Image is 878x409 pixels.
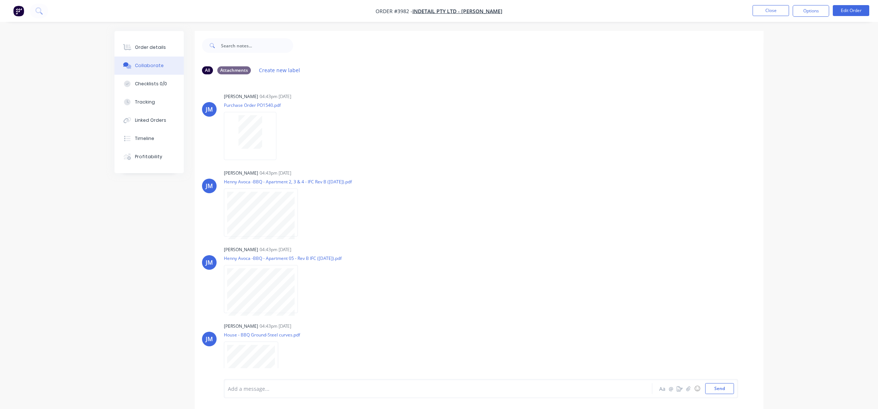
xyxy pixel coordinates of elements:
span: Order #3982 - [376,8,412,15]
div: JM [206,335,213,343]
a: Indetail Pty Ltd - [PERSON_NAME] [412,8,502,15]
div: Collaborate [135,62,164,69]
button: Profitability [114,148,184,166]
div: Linked Orders [135,117,166,124]
p: House - BBQ Ground-Steel curves.pdf [224,332,300,338]
button: Options [793,5,829,17]
button: @ [667,384,675,393]
button: Linked Orders [114,111,184,129]
button: Send [705,383,734,394]
button: Close [753,5,789,16]
button: Aa [658,384,667,393]
div: 04:43pm [DATE] [260,323,291,330]
div: Order details [135,44,166,51]
button: Collaborate [114,57,184,75]
div: 04:43pm [DATE] [260,170,291,176]
button: Order details [114,38,184,57]
div: Timeline [135,135,154,142]
div: JM [206,258,213,267]
p: Purchase Order PO1540.pdf [224,102,284,108]
div: Tracking [135,99,155,105]
p: Henny Avoca -BBQ - Apartment 05 - Rev B IFC ([DATE]).pdf [224,255,342,261]
div: 04:43pm [DATE] [260,246,291,253]
p: Henny Avoca -BBQ - Apartment 2, 3 & 4 - IFC Rev B ([DATE]).pdf [224,179,352,185]
button: ☺ [693,384,702,393]
button: Timeline [114,129,184,148]
div: [PERSON_NAME] [224,323,258,330]
button: Create new label [255,65,304,75]
div: JM [206,105,213,114]
button: Checklists 0/0 [114,75,184,93]
div: Profitability [135,153,162,160]
img: Factory [13,5,24,16]
button: Edit Order [833,5,869,16]
button: Tracking [114,93,184,111]
div: 04:43pm [DATE] [260,93,291,100]
div: JM [206,182,213,190]
div: All [202,66,213,74]
div: [PERSON_NAME] [224,170,258,176]
div: [PERSON_NAME] [224,93,258,100]
div: Checklists 0/0 [135,81,167,87]
div: Attachments [217,66,251,74]
div: [PERSON_NAME] [224,246,258,253]
input: Search notes... [221,38,293,53]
